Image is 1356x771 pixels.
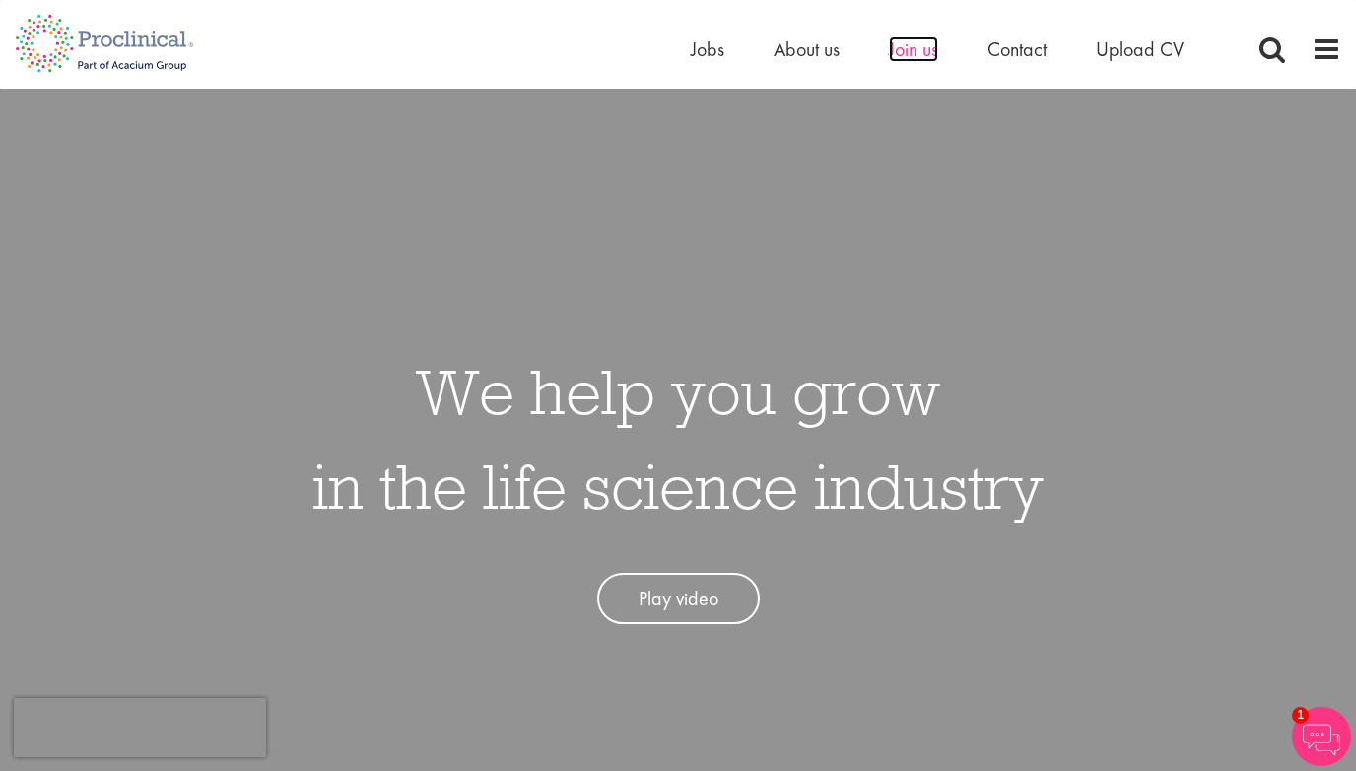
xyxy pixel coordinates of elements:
[987,36,1047,62] a: Contact
[1292,707,1351,766] img: Chatbot
[774,36,840,62] a: About us
[1096,36,1184,62] a: Upload CV
[1292,707,1309,724] span: 1
[691,36,724,62] a: Jobs
[312,344,1044,533] h1: We help you grow in the life science industry
[597,573,760,625] a: Play video
[889,36,938,62] a: Join us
